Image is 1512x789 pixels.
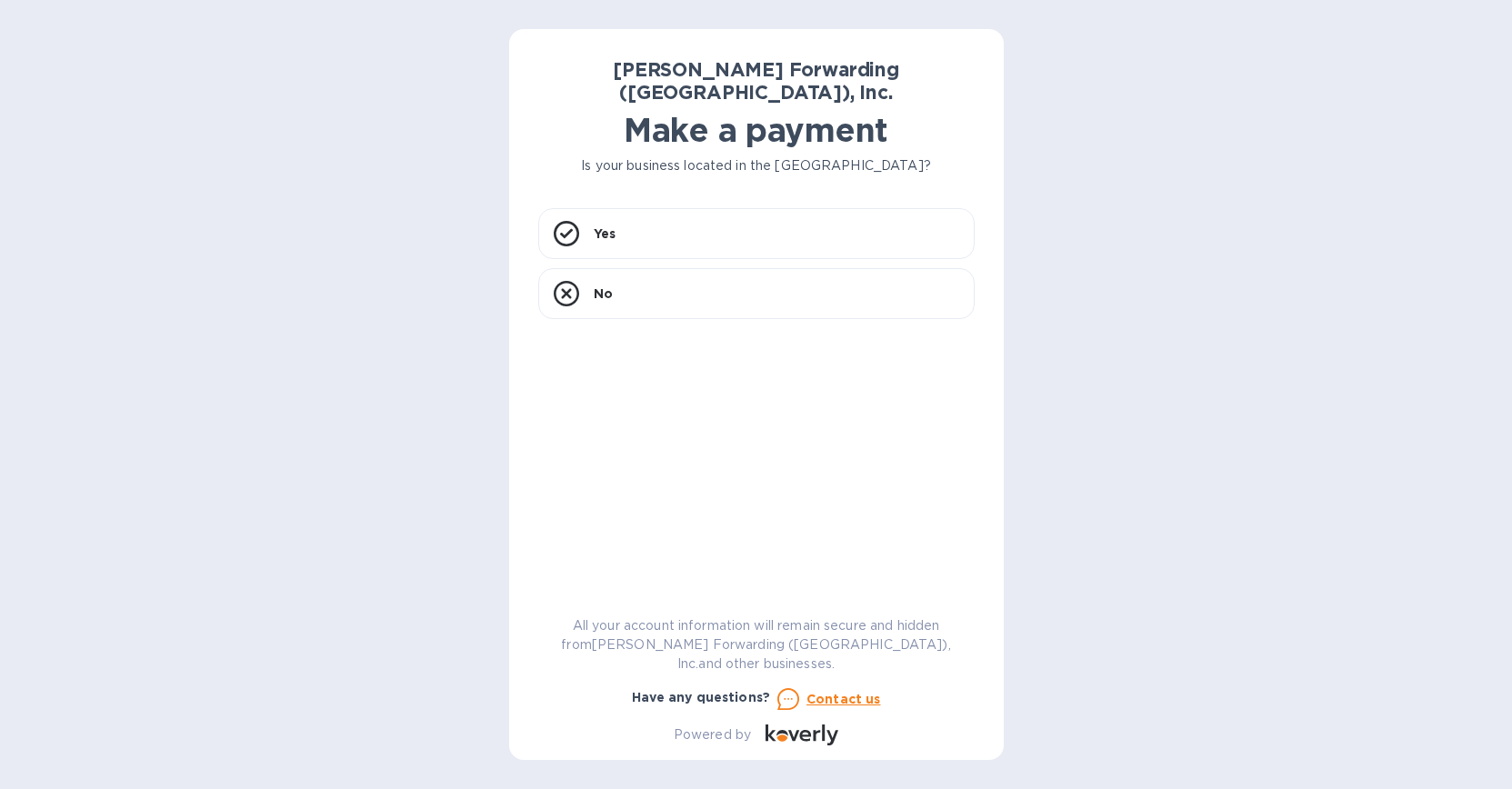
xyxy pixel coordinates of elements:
p: No [594,285,613,303]
p: All your account information will remain secure and hidden from [PERSON_NAME] Forwarding ([GEOGRA... [538,616,975,674]
p: Yes [594,225,616,243]
u: Contact us [806,692,881,706]
b: [PERSON_NAME] Forwarding ([GEOGRAPHIC_DATA]), Inc. [613,58,899,104]
p: Is your business located in the [GEOGRAPHIC_DATA]? [538,156,975,175]
h1: Make a payment [538,111,975,149]
p: Powered by [674,725,751,744]
b: Have any questions? [632,690,771,704]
